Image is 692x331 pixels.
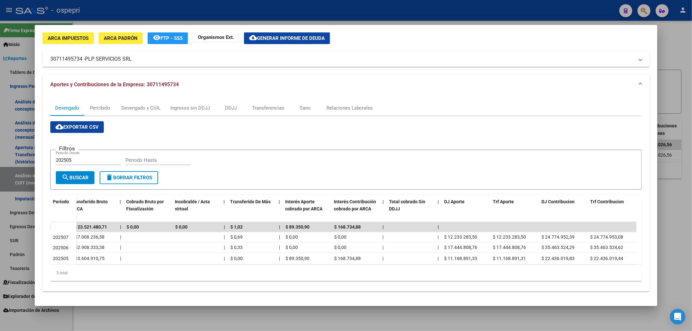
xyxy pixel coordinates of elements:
span: | [120,234,121,240]
span: | [383,245,384,250]
span: $ 0,33 [230,245,243,250]
datatable-header-cell: Incobrable / Acta virtual [172,195,221,223]
span: $ 35.463.524,62 [590,245,624,250]
h3: Filtros [56,145,78,152]
span: $ 168.734,88 [334,224,361,230]
span: | [279,234,280,240]
span: | [279,224,280,230]
span: | [224,224,225,230]
span: | [382,199,384,204]
div: 3 total [50,265,642,281]
span: $ 123.521.480,71 [71,224,107,230]
span: | [438,234,439,240]
span: | [279,245,280,250]
span: | [120,224,121,230]
span: | [224,245,225,250]
datatable-header-cell: | [435,195,442,223]
span: | [383,234,384,240]
datatable-header-cell: Cobrado Bruto por Fiscalización [124,195,172,223]
span: Trf Contribucion [590,199,624,204]
button: Borrar Filtros [100,171,158,184]
span: $ 52.908.333,38 [71,245,104,250]
span: $ 0,00 [334,245,346,250]
span: Transferido Bruto ARCA [71,199,108,212]
span: $ 17.444.808,76 [444,245,478,250]
strong: Organismos Ext. [198,34,234,40]
datatable-header-cell: | [221,195,227,223]
span: $ 12.233.283,50 [493,234,526,240]
datatable-header-cell: | [380,195,386,223]
span: $ 0,00 [285,234,298,240]
span: $ 22.436.019,44 [590,256,624,261]
span: DJ Aporte [444,199,465,204]
div: Percibido [90,104,110,112]
div: Transferencias [252,104,284,112]
span: $ 0,69 [230,234,243,240]
span: 202506 [53,245,68,250]
span: $ 89.350,90 [285,256,310,261]
button: Generar informe de deuda [244,32,330,44]
span: Trf Aporte [493,199,514,204]
span: Interés Aporte cobrado por ARCA [285,199,322,212]
mat-icon: cloud_download [55,123,63,131]
span: | [438,256,439,261]
span: $ 37.008.236,58 [71,234,104,240]
mat-icon: search [62,173,69,181]
mat-expansion-panel-header: 30711495734 -PLP SERVICIOS SRL [42,51,650,67]
span: Generar informe de deuda [257,35,325,41]
span: $ 0,00 [230,256,243,261]
span: | [120,199,121,204]
span: $ 22.436.019,83 [542,256,575,261]
span: $ 11.168.891,33 [444,256,478,261]
span: Período [53,199,69,204]
span: $ 12.233.283,50 [444,234,478,240]
span: Borrar Filtros [105,175,152,181]
div: Open Intercom Messenger [670,309,686,325]
span: | [279,256,280,261]
span: $ 33.604.910,75 [71,256,104,261]
span: | [438,199,439,204]
span: $ 24.774.952,39 [542,234,575,240]
button: Exportar CSV [50,121,104,133]
mat-icon: cloud_download [249,34,257,41]
span: | [224,234,225,240]
mat-panel-title: 30711495734 - [50,55,634,63]
span: 202507 [53,235,68,240]
span: | [383,224,384,230]
span: | [120,256,121,261]
mat-icon: remove_red_eye [153,34,161,41]
div: Relaciones Laborales [326,104,373,112]
div: Devengado x CUIL [121,104,161,112]
span: $ 0,00 [175,224,188,230]
div: Aportes y Contribuciones de la Empresa: 30711495734 [42,95,650,291]
div: DDJJ [225,104,237,112]
mat-icon: delete [105,173,113,181]
span: $ 0,00 [285,245,298,250]
datatable-header-cell: Interés Aporte cobrado por ARCA [283,195,331,223]
div: Devengado [55,104,79,112]
mat-expansion-panel-header: Aportes y Contribuciones de la Empresa: 30711495734 [42,74,650,95]
span: Cobrado Bruto por Fiscalización [126,199,164,212]
span: 202505 [53,256,68,261]
span: FTP - SSS [161,35,183,41]
button: Buscar [56,171,94,184]
div: Sano [300,104,311,112]
datatable-header-cell: | [117,195,124,223]
button: Organismos Ext. [193,32,239,42]
span: | [224,199,225,204]
span: $ 24.774.953,08 [590,234,624,240]
span: $ 0,00 [334,234,346,240]
datatable-header-cell: Trf Contribucion [588,195,636,223]
datatable-header-cell: Transferido De Más [227,195,276,223]
datatable-header-cell: Interés Contribución cobrado por ARCA [331,195,380,223]
button: ARCA Impuestos [42,32,94,44]
span: $ 1,02 [230,224,243,230]
datatable-header-cell: Período [50,195,76,222]
datatable-header-cell: Trf Aporte [490,195,539,223]
span: $ 0,00 [127,224,139,230]
datatable-header-cell: | [276,195,283,223]
span: Total cobrado Sin DDJJ [389,199,425,212]
datatable-header-cell: DJ Contribucion [539,195,588,223]
span: | [438,224,439,230]
span: | [279,199,280,204]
